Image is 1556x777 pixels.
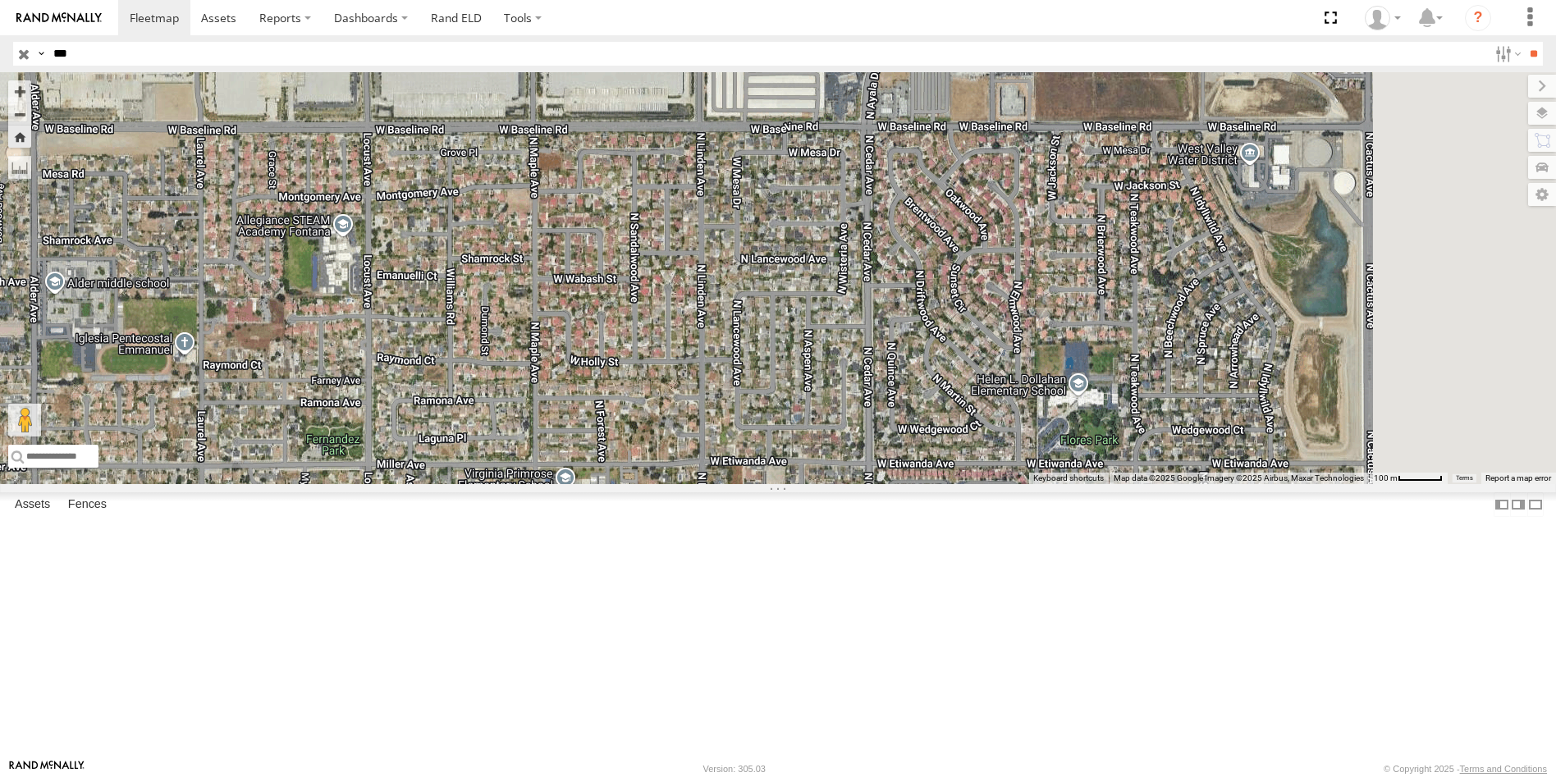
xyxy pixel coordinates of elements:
label: Measure [8,156,31,179]
label: Search Filter Options [1489,42,1524,66]
div: Version: 305.03 [703,764,766,774]
a: Terms and Conditions [1460,764,1547,774]
a: Report a map error [1485,473,1551,482]
a: Terms [1456,475,1473,482]
label: Fences [60,493,115,516]
button: Map Scale: 100 m per 51 pixels [1369,473,1448,484]
button: Zoom in [8,80,31,103]
a: Visit our Website [9,761,85,777]
label: Map Settings [1528,183,1556,206]
img: rand-logo.svg [16,12,102,24]
button: Keyboard shortcuts [1033,473,1104,484]
label: Dock Summary Table to the Right [1510,492,1526,516]
div: © Copyright 2025 - [1384,764,1547,774]
label: Hide Summary Table [1527,492,1544,516]
label: Dock Summary Table to the Left [1494,492,1510,516]
button: Zoom out [8,103,31,126]
label: Search Query [34,42,48,66]
button: Zoom Home [8,126,31,148]
span: Map data ©2025 Google Imagery ©2025 Airbus, Maxar Technologies [1114,473,1364,482]
span: 100 m [1374,473,1398,482]
button: Drag Pegman onto the map to open Street View [8,404,41,436]
i: ? [1465,5,1491,31]
div: Norma Casillas [1359,6,1407,30]
label: Assets [7,493,58,516]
